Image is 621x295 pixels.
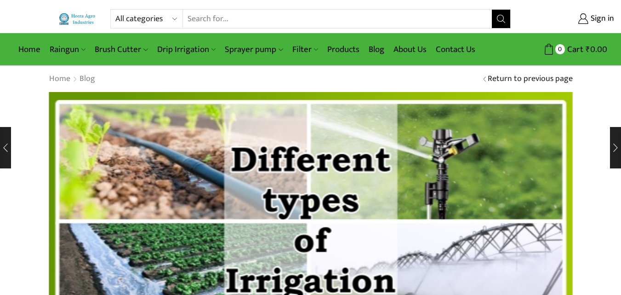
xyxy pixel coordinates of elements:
bdi: 0.00 [586,42,607,57]
span: 0 [555,44,565,54]
a: Home [14,39,45,60]
a: Sign in [524,11,614,27]
a: Filter [288,39,323,60]
a: About Us [389,39,431,60]
span: Cart [565,43,583,56]
span: Sign in [588,13,614,25]
a: Products [323,39,364,60]
span: ₹ [586,42,590,57]
a: Contact Us [431,39,480,60]
a: Brush Cutter [90,39,152,60]
input: Search for... [183,10,491,28]
a: Blog [79,73,96,85]
a: Home [49,73,71,85]
a: Raingun [45,39,90,60]
a: 0 Cart ₹0.00 [520,41,607,58]
a: Return to previous page [488,73,573,85]
button: Search button [492,10,510,28]
a: Blog [364,39,389,60]
a: Drip Irrigation [153,39,220,60]
a: Sprayer pump [220,39,287,60]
